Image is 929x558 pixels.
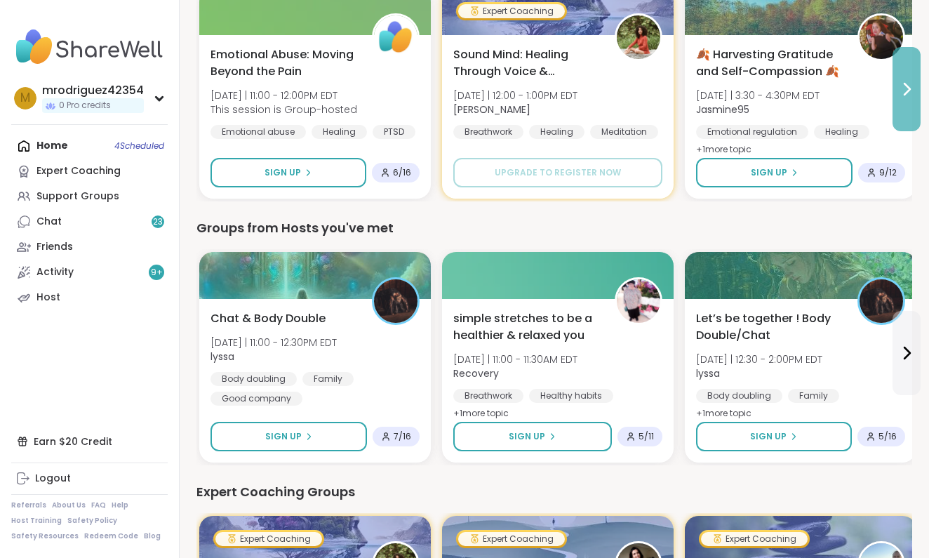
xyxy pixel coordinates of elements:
a: Friends [11,234,168,260]
span: Emotional Abuse: Moving Beyond the Pain [210,46,356,80]
div: Expert Coaching [701,532,808,546]
span: 6 / 16 [393,167,411,178]
div: mrodriguez42354 [42,83,144,98]
div: Support Groups [36,190,119,204]
span: Sound Mind: Healing Through Voice & Vibration [453,46,599,80]
span: Sign Up [751,166,787,179]
span: simple stretches to be a healthier & relaxed you [453,310,599,344]
span: 0 Pro credits [59,100,111,112]
div: Earn $20 Credit [11,429,168,454]
div: Body doubling [696,389,782,403]
span: [DATE] | 12:30 - 2:00PM EDT [696,352,822,366]
span: Sign Up [265,430,302,443]
a: Blog [144,531,161,541]
div: Healing [529,125,584,139]
span: m [20,89,30,107]
div: Expert Coaching [215,532,322,546]
button: Sign Up [696,422,852,451]
div: Friends [36,240,73,254]
div: Expert Coaching [36,164,121,178]
div: Logout [35,472,71,486]
span: [DATE] | 11:00 - 12:30PM EDT [210,336,337,350]
div: Expert Coaching [458,4,565,18]
img: Recovery [617,279,660,323]
div: Breathwork [453,389,523,403]
a: Safety Resources [11,531,79,541]
span: 23 [153,216,163,228]
button: Sign Up [210,158,366,187]
button: Sign Up [696,158,853,187]
div: Healthy habits [529,389,613,403]
b: lyssa [696,366,720,380]
a: Safety Policy [67,516,117,526]
a: Support Groups [11,184,168,209]
div: Emotional abuse [210,125,306,139]
span: 9 / 12 [879,167,897,178]
div: Family [302,372,354,386]
img: Jasmine95 [860,15,903,59]
span: 🍂 Harvesting Gratitude and Self-Compassion 🍂 [696,46,842,80]
div: Expert Coaching Groups [196,482,912,502]
a: Referrals [11,500,46,510]
span: Sign Up [750,430,787,443]
span: Sign Up [265,166,301,179]
img: ShareWell [374,15,417,59]
a: FAQ [91,500,106,510]
span: [DATE] | 11:00 - 11:30AM EDT [453,352,577,366]
a: Logout [11,466,168,491]
b: [PERSON_NAME] [453,102,530,117]
div: Healing [312,125,367,139]
button: Upgrade to register now [453,158,662,187]
button: Sign Up [210,422,367,451]
div: Activity [36,265,74,279]
a: Help [112,500,128,510]
div: Body doubling [210,372,297,386]
span: Chat & Body Double [210,310,326,327]
a: Chat23 [11,209,168,234]
div: Emotional regulation [696,125,808,139]
span: [DATE] | 12:00 - 1:00PM EDT [453,88,577,102]
a: Host [11,285,168,310]
a: Redeem Code [84,531,138,541]
div: Host [36,291,60,305]
div: Good company [210,392,302,406]
button: Sign Up [453,422,612,451]
img: ShareWell Nav Logo [11,22,168,72]
div: Chat [36,215,62,229]
div: Expert Coaching [458,532,565,546]
div: Breathwork [453,125,523,139]
span: [DATE] | 11:00 - 12:00PM EDT [210,88,357,102]
span: [DATE] | 3:30 - 4:30PM EDT [696,88,820,102]
span: 5 / 11 [639,431,654,442]
span: 9 + [151,267,163,279]
a: About Us [52,500,86,510]
a: Expert Coaching [11,159,168,184]
b: lyssa [210,350,234,364]
div: Healing [814,125,869,139]
span: Sign Up [509,430,545,443]
img: lyssa [374,279,417,323]
img: lyssa [860,279,903,323]
span: This session is Group-hosted [210,102,357,117]
div: Family [788,389,839,403]
b: Recovery [453,366,499,380]
b: Jasmine95 [696,102,749,117]
span: Upgrade to register now [495,166,621,179]
a: Host Training [11,516,62,526]
div: PTSD [373,125,415,139]
div: Groups from Hosts you've met [196,218,912,238]
span: 7 / 16 [394,431,411,442]
div: Meditation [590,125,658,139]
img: Joana_Ayala [617,15,660,59]
span: Let’s be together ! Body Double/Chat [696,310,842,344]
span: 5 / 16 [878,431,897,442]
a: Activity9+ [11,260,168,285]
